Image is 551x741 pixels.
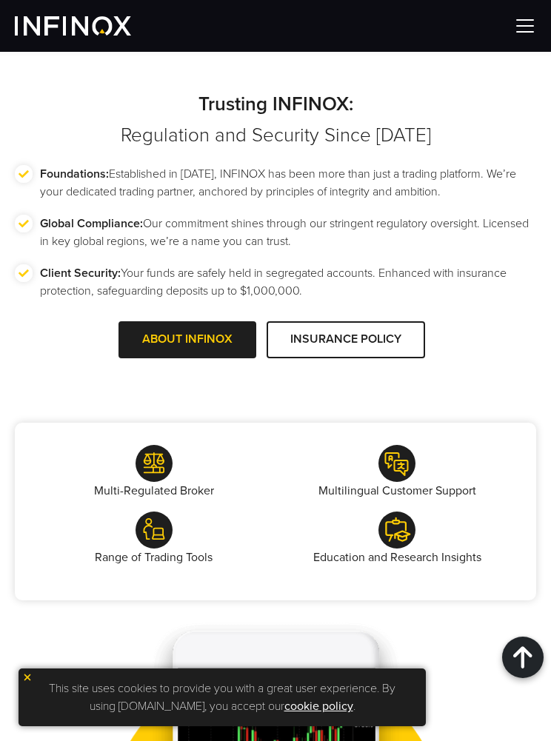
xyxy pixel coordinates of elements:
a: INSURANCE POLICY [267,321,425,358]
a: cookie policy [284,699,353,714]
strong: Trusting INFINOX: [15,93,536,116]
p: Established in [DATE], INFINOX has been more than just a trading platform. We’re your dedicated t... [40,165,536,201]
strong: Global Compliance: [40,216,143,231]
p: Our commitment shines through our stringent regulatory oversight. Licensed in key global regions,... [40,215,536,250]
strong: Client Security: [40,266,121,281]
p: This site uses cookies to provide you with a great user experience. By using [DOMAIN_NAME], you a... [26,676,418,719]
a: ABOUT INFINOX [118,321,256,358]
p: Range of Trading Tools [95,548,213,566]
p: Your funds are safely held in segregated accounts. Enhanced with insurance protection, safeguardi... [40,264,536,300]
p: Multi-Regulated Broker [94,481,214,499]
img: yellow close icon [22,672,33,683]
p: Education and Research Insights [313,548,481,566]
h2: Regulation and Security Since [DATE] [15,93,536,147]
strong: Foundations: [40,167,109,181]
p: Multilingual Customer Support [318,481,476,499]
